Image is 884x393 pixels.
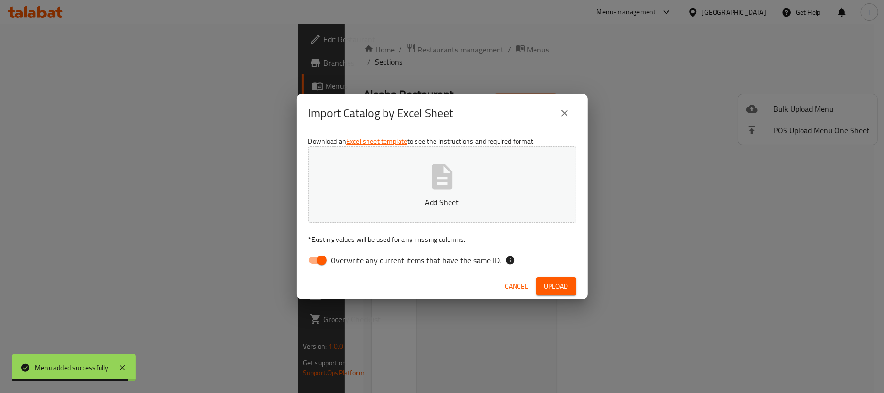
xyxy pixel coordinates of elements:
[35,362,109,373] div: Menu added successfully
[308,105,453,121] h2: Import Catalog by Excel Sheet
[544,280,568,292] span: Upload
[346,135,407,148] a: Excel sheet template
[553,102,576,125] button: close
[505,280,529,292] span: Cancel
[501,277,533,295] button: Cancel
[308,235,576,244] p: Existing values will be used for any missing columns.
[505,256,515,265] svg: If the overwrite option isn't selected, then the items that match an existing ID will be ignored ...
[297,133,588,273] div: Download an to see the instructions and required format.
[323,196,561,208] p: Add Sheet
[331,255,501,266] span: Overwrite any current items that have the same ID.
[536,277,576,295] button: Upload
[308,146,576,223] button: Add Sheet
